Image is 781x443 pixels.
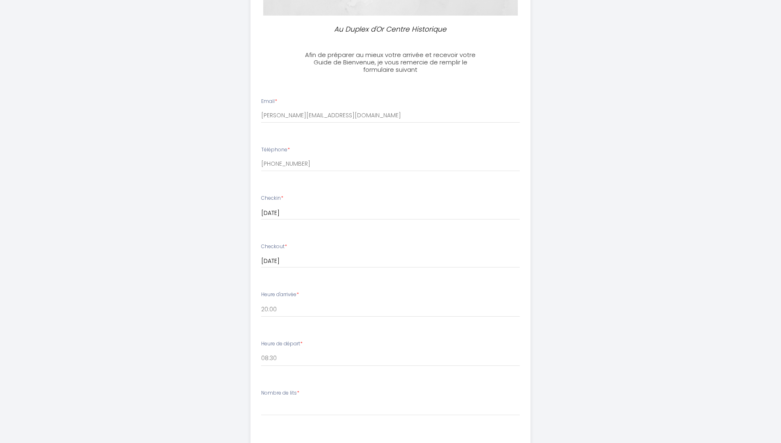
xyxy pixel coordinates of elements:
[261,291,299,299] label: Heure d'arrivée
[261,194,283,202] label: Checkin
[261,243,287,251] label: Checkout
[261,389,299,397] label: Nombre de lits
[261,146,290,154] label: Téléphone
[299,51,482,73] h3: Afin de préparer au mieux votre arrivée et recevoir votre Guide de Bienvenue, je vous remercie de...
[261,340,303,348] label: Heure de départ
[261,98,277,105] label: Email
[303,24,478,35] p: Au Duplex d'Or Centre Historique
